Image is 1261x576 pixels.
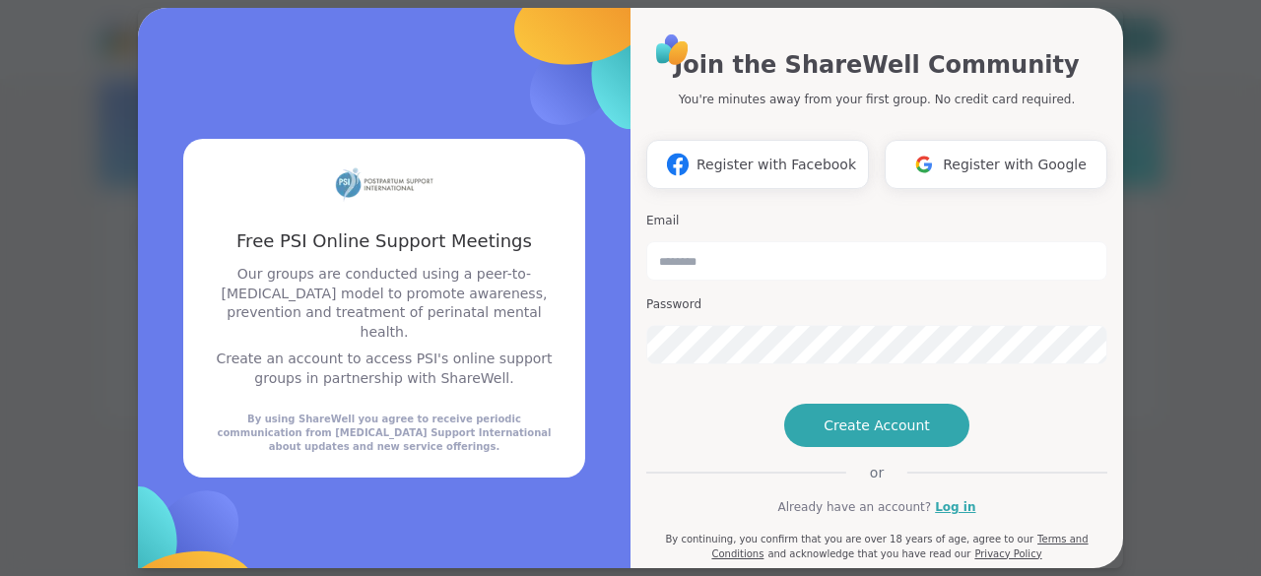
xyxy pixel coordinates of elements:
span: Register with Google [943,155,1087,175]
button: Create Account [784,404,969,447]
p: Our groups are conducted using a peer-to-[MEDICAL_DATA] model to promote awareness, prevention an... [207,265,562,342]
button: Register with Facebook [646,140,869,189]
span: Already have an account? [777,498,931,516]
p: Create an account to access PSI's online support groups in partnership with ShareWell. [207,350,562,388]
img: ShareWell Logo [650,28,695,72]
a: Privacy Policy [974,548,1041,559]
span: or [846,463,907,482]
div: By using ShareWell you agree to receive periodic communication from [MEDICAL_DATA] Support Intern... [207,413,562,454]
h3: Free PSI Online Support Meetings [207,228,562,253]
a: Terms and Conditions [711,534,1088,559]
button: Register with Google [885,140,1107,189]
img: ShareWell Logomark [659,146,697,182]
span: and acknowledge that you have read our [767,548,970,559]
img: ShareWell Logomark [905,146,943,182]
span: Create Account [824,416,930,435]
span: Register with Facebook [697,155,856,175]
h1: Join the ShareWell Community [674,47,1079,83]
h3: Email [646,213,1107,229]
img: partner logo [335,162,433,205]
h3: Password [646,296,1107,313]
p: You're minutes away from your first group. No credit card required. [679,91,1075,108]
span: By continuing, you confirm that you are over 18 years of age, agree to our [665,534,1033,544]
a: Log in [935,498,975,516]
